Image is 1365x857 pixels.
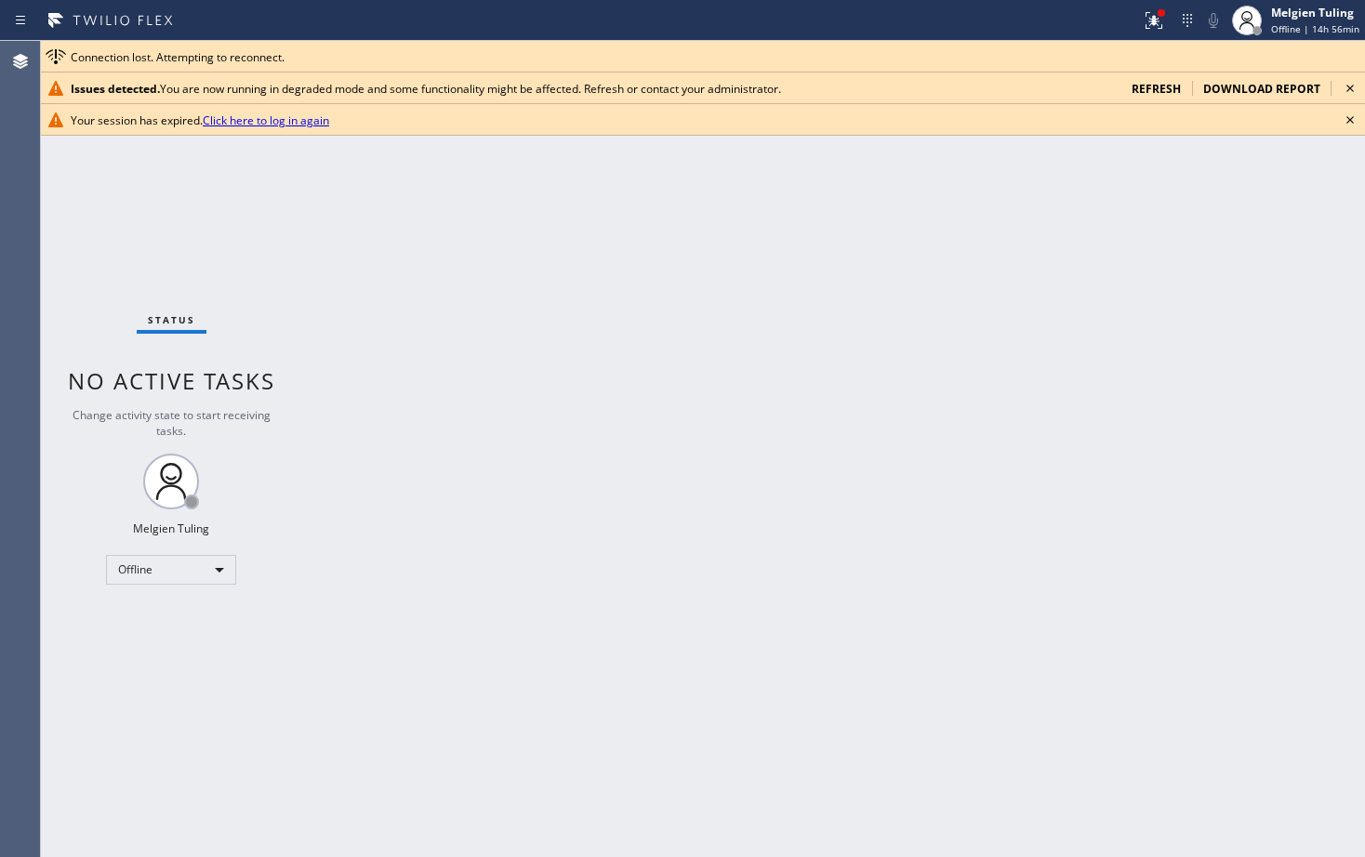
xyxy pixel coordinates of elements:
[73,407,271,439] span: Change activity state to start receiving tasks.
[1132,81,1181,97] span: refresh
[71,49,285,65] span: Connection lost. Attempting to reconnect.
[106,555,236,585] div: Offline
[1200,7,1226,33] button: Mute
[71,81,160,97] b: Issues detected.
[1271,5,1359,20] div: Melgien Tuling
[68,365,275,396] span: No active tasks
[203,112,329,128] a: Click here to log in again
[1203,81,1320,97] span: download report
[1271,22,1359,35] span: Offline | 14h 56min
[148,313,195,326] span: Status
[133,521,209,536] div: Melgien Tuling
[71,112,329,128] span: Your session has expired.
[71,81,1117,97] div: You are now running in degraded mode and some functionality might be affected. Refresh or contact...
